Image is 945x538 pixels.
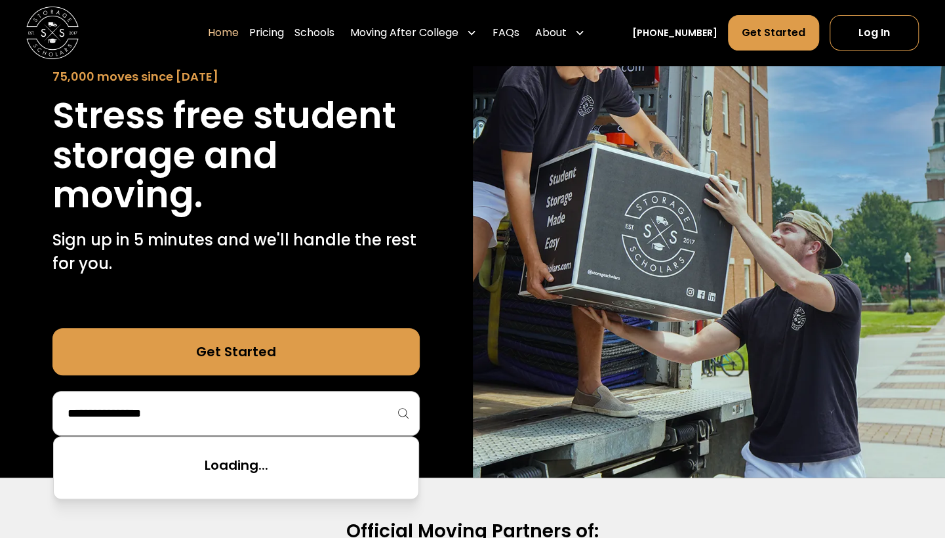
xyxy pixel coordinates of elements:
[52,228,420,276] p: Sign up in 5 minutes and we'll handle the rest for you.
[535,25,567,41] div: About
[345,14,482,51] div: Moving After College
[350,25,458,41] div: Moving After College
[493,14,519,51] a: FAQs
[52,96,420,215] h1: Stress free student storage and moving.
[294,14,334,51] a: Schools
[632,26,717,40] a: [PHONE_NUMBER]
[728,15,819,51] a: Get Started
[530,14,590,51] div: About
[52,328,420,375] a: Get Started
[208,14,239,51] a: Home
[26,7,79,59] img: Storage Scholars main logo
[52,68,420,85] div: 75,000 moves since [DATE]
[249,14,284,51] a: Pricing
[830,15,919,51] a: Log In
